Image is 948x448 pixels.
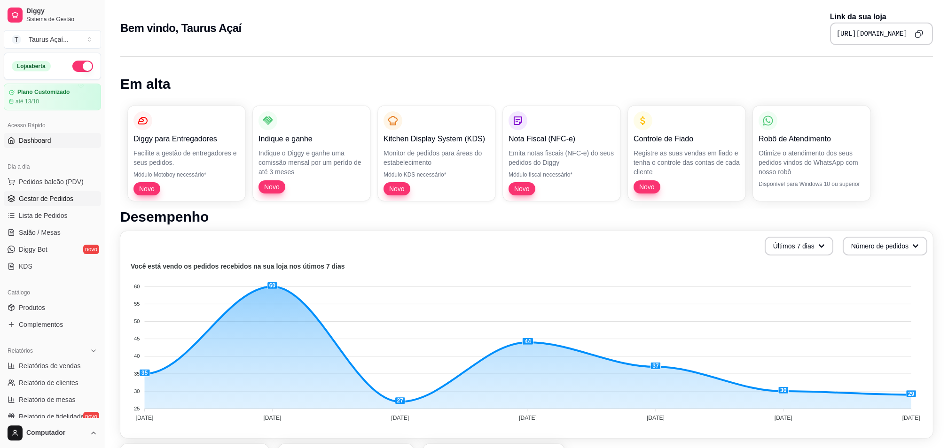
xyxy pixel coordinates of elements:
[384,171,490,178] p: Módulo KDS necessário*
[519,415,537,421] tspan: [DATE]
[4,300,101,315] a: Produtos
[8,347,33,355] span: Relatórios
[19,194,73,203] span: Gestor de Pedidos
[509,171,615,178] p: Módulo fiscal necessário*
[19,361,81,371] span: Relatórios de vendas
[19,395,76,404] span: Relatório de mesas
[253,106,370,201] button: Indique e ganheIndique o Diggy e ganhe uma comissão mensal por um perído de até 3 mesesNovo
[647,415,665,421] tspan: [DATE]
[830,11,933,23] p: Link da sua loja
[634,133,740,145] p: Controle de Fiado
[134,336,140,341] tspan: 45
[26,15,97,23] span: Sistema de Gestão
[136,415,154,421] tspan: [DATE]
[759,133,865,145] p: Robô de Atendimento
[4,84,101,110] a: Plano Customizadoaté 13/10
[133,148,240,167] p: Facilite a gestão de entregadores e seus pedidos.
[4,259,101,274] a: KDS
[12,35,21,44] span: T
[19,177,84,186] span: Pedidos balcão (PDV)
[4,409,101,424] a: Relatório de fidelidadenovo
[902,415,920,421] tspan: [DATE]
[12,61,51,71] div: Loja aberta
[4,30,101,49] button: Select a team
[4,4,101,26] a: DiggySistema de Gestão
[259,133,365,145] p: Indique e ganhe
[911,26,926,41] button: Copy to clipboard
[759,148,865,177] p: Otimize o atendimento dos seus pedidos vindos do WhatsApp com nosso robô
[19,136,51,145] span: Dashboard
[19,378,78,387] span: Relatório de clientes
[4,375,101,390] a: Relatório de clientes
[134,318,140,324] tspan: 50
[391,415,409,421] tspan: [DATE]
[19,228,61,237] span: Salão / Mesas
[4,358,101,373] a: Relatórios de vendas
[134,371,140,377] tspan: 35
[134,406,140,411] tspan: 25
[4,118,101,133] div: Acesso Rápido
[765,237,833,255] button: Últimos 7 dias
[509,133,615,145] p: Nota Fiscal (NFC-e)
[19,245,47,254] span: Diggy Bot
[4,159,101,174] div: Dia a dia
[263,415,281,421] tspan: [DATE]
[133,133,240,145] p: Diggy para Entregadores
[19,320,63,329] span: Complementos
[4,174,101,189] button: Pedidos balcão (PDV)
[509,148,615,167] p: Emita notas fiscais (NFC-e) do seus pedidos do Diggy
[4,225,101,240] a: Salão / Mesas
[134,353,140,359] tspan: 40
[26,7,97,15] span: Diggy
[120,209,933,225] h1: Desempenho
[16,98,39,105] article: até 13/10
[72,61,93,72] button: Alterar Status
[4,422,101,444] button: Computador
[4,191,101,206] a: Gestor de Pedidos
[384,148,490,167] p: Monitor de pedidos para áreas do estabelecimento
[4,285,101,300] div: Catálogo
[843,237,927,255] button: Número de pedidos
[26,429,86,437] span: Computador
[135,184,158,193] span: Novo
[385,184,408,193] span: Novo
[510,184,533,193] span: Novo
[29,35,69,44] div: Taurus Açaí ...
[128,106,245,201] button: Diggy para EntregadoresFacilite a gestão de entregadores e seus pedidos.Módulo Motoboy necessário...
[503,106,620,201] button: Nota Fiscal (NFC-e)Emita notas fiscais (NFC-e) do seus pedidos do DiggyMódulo fiscal necessário*Novo
[19,211,68,220] span: Lista de Pedidos
[134,284,140,289] tspan: 60
[753,106,870,201] button: Robô de AtendimentoOtimize o atendimento dos seus pedidos vindos do WhatsApp com nosso robôDispon...
[775,415,792,421] tspan: [DATE]
[19,262,32,271] span: KDS
[259,148,365,177] p: Indique o Diggy e ganhe uma comissão mensal por um perído de até 3 meses
[4,392,101,407] a: Relatório de mesas
[635,182,658,192] span: Novo
[133,171,240,178] p: Módulo Motoboy necessário*
[19,303,45,312] span: Produtos
[4,133,101,148] a: Dashboard
[4,208,101,223] a: Lista de Pedidos
[4,242,101,257] a: Diggy Botnovo
[759,180,865,188] p: Disponível para Windows 10 ou superior
[134,388,140,394] tspan: 30
[131,263,345,270] text: Você está vendo os pedidos recebidos na sua loja nos útimos 7 dias
[628,106,745,201] button: Controle de FiadoRegistre as suas vendas em fiado e tenha o controle das contas de cada clienteNovo
[17,89,70,96] article: Plano Customizado
[19,412,84,421] span: Relatório de fidelidade
[837,29,908,39] pre: [URL][DOMAIN_NAME]
[4,317,101,332] a: Complementos
[634,148,740,177] p: Registre as suas vendas em fiado e tenha o controle das contas de cada cliente
[120,76,933,93] h1: Em alta
[134,301,140,307] tspan: 55
[384,133,490,145] p: Kitchen Display System (KDS)
[260,182,283,192] span: Novo
[120,21,242,36] h2: Bem vindo, Taurus Açaí
[378,106,495,201] button: Kitchen Display System (KDS)Monitor de pedidos para áreas do estabelecimentoMódulo KDS necessário...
